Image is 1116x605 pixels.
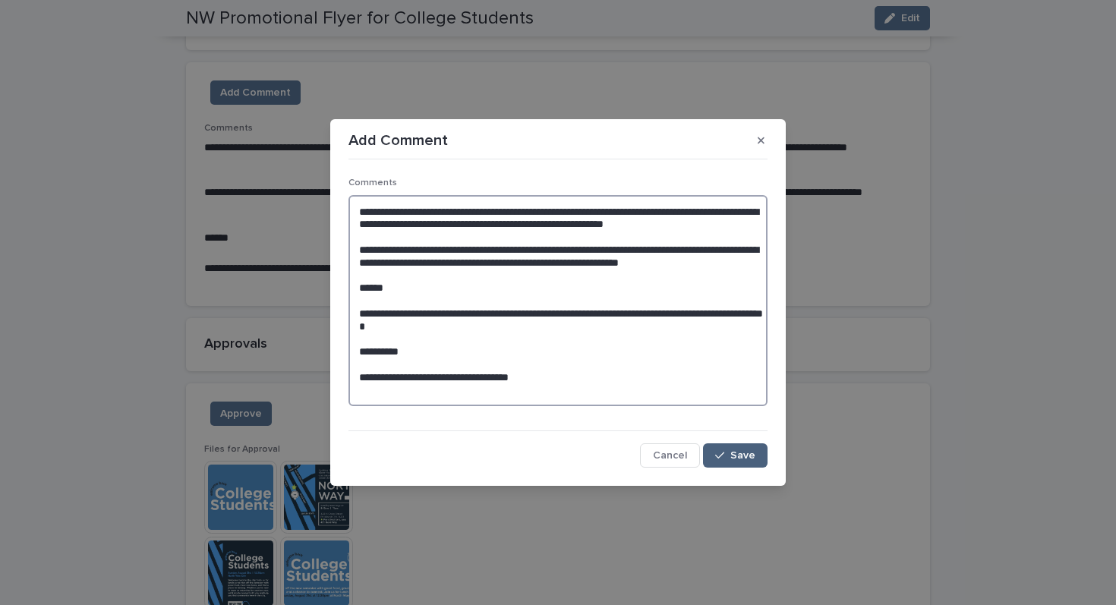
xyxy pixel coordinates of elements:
[703,443,768,468] button: Save
[730,450,755,461] span: Save
[348,131,448,150] p: Add Comment
[640,443,700,468] button: Cancel
[348,178,397,187] span: Comments
[653,450,687,461] span: Cancel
